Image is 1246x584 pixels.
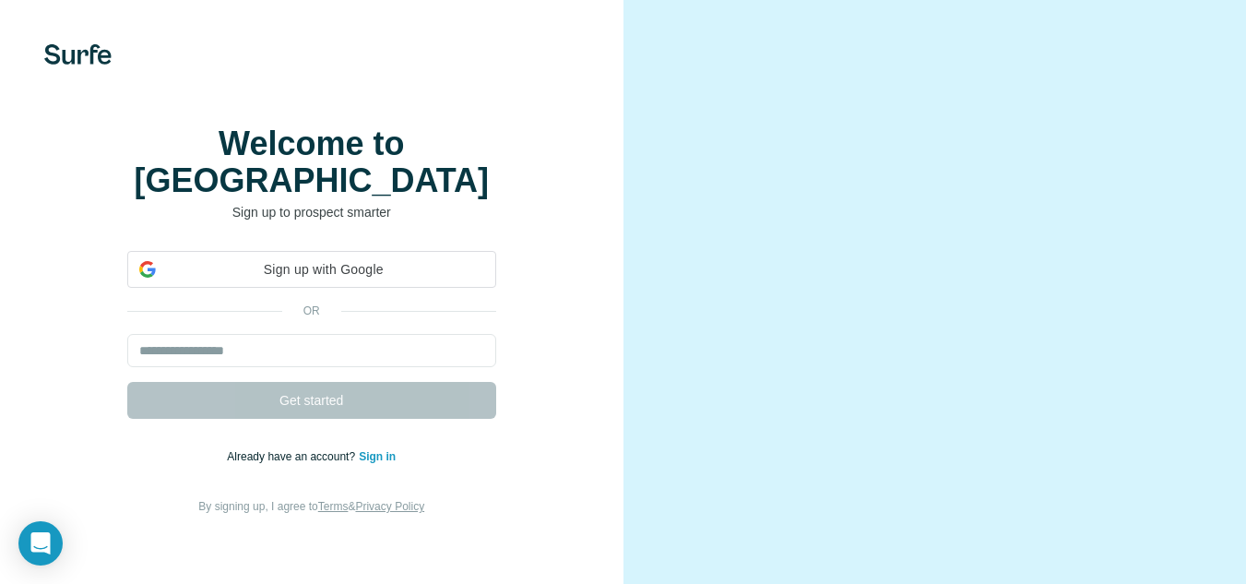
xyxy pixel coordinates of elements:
[127,251,496,288] div: Sign up with Google
[18,521,63,566] div: Open Intercom Messenger
[282,303,341,319] p: or
[127,125,496,199] h1: Welcome to [GEOGRAPHIC_DATA]
[198,500,424,513] span: By signing up, I agree to &
[44,44,112,65] img: Surfe's logo
[163,260,484,280] span: Sign up with Google
[127,203,496,221] p: Sign up to prospect smarter
[227,450,359,463] span: Already have an account?
[355,500,424,513] a: Privacy Policy
[359,450,396,463] a: Sign in
[318,500,349,513] a: Terms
